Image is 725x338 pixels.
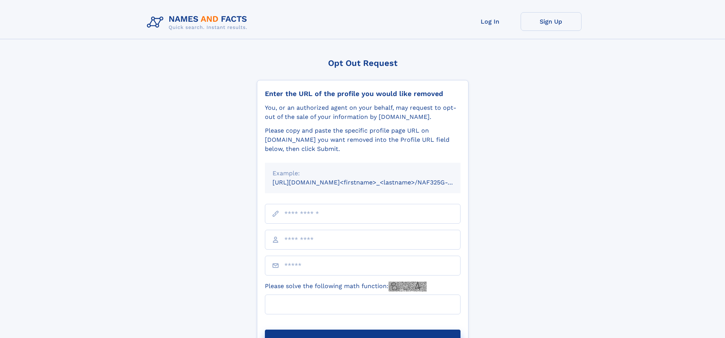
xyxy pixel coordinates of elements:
[521,12,582,31] a: Sign Up
[265,282,427,292] label: Please solve the following math function:
[272,169,453,178] div: Example:
[272,179,475,186] small: [URL][DOMAIN_NAME]<firstname>_<lastname>/NAF325G-xxxxxxxx
[265,103,460,122] div: You, or an authorized agent on your behalf, may request to opt-out of the sale of your informatio...
[460,12,521,31] a: Log In
[144,12,253,33] img: Logo Names and Facts
[265,126,460,154] div: Please copy and paste the specific profile page URL on [DOMAIN_NAME] you want removed into the Pr...
[265,90,460,98] div: Enter the URL of the profile you would like removed
[257,58,468,68] div: Opt Out Request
